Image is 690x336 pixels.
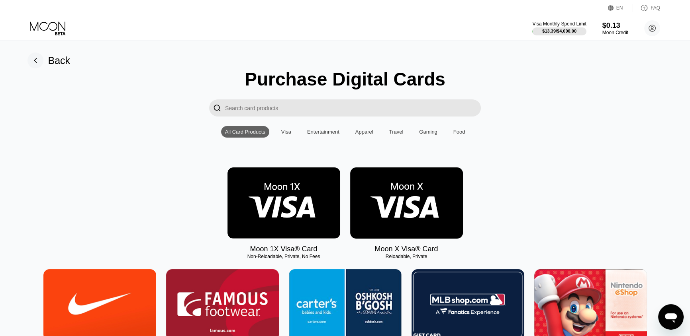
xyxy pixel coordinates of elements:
div: Travel [385,126,408,138]
div: All Card Products [225,129,265,135]
div: $13.39 / $4,000.00 [542,29,576,33]
div: Entertainment [303,126,343,138]
div: FAQ [651,5,660,11]
div: Visa Monthly Spend Limit [532,21,586,27]
div: All Card Products [221,126,269,138]
div: Reloadable, Private [350,254,463,259]
div: Visa Monthly Spend Limit$13.39/$4,000.00 [532,21,586,35]
div: Non-Reloadable, Private, No Fees [227,254,340,259]
div: $0.13 [602,21,628,30]
div: FAQ [632,4,660,12]
div:  [213,103,221,113]
div: Visa [277,126,295,138]
div: Gaming [419,129,437,135]
div: Visa [281,129,291,135]
div: Apparel [351,126,377,138]
div: Gaming [415,126,441,138]
div:  [209,99,225,117]
div: EN [608,4,632,12]
input: Search card products [225,99,481,117]
div: Entertainment [307,129,339,135]
div: Apparel [355,129,373,135]
div: Food [449,126,469,138]
div: Moon 1X Visa® Card [250,245,317,253]
div: Travel [389,129,404,135]
iframe: Button to launch messaging window [658,304,684,330]
div: Moon Credit [602,30,628,35]
div: $0.13Moon Credit [602,21,628,35]
div: Back [27,52,71,68]
div: Moon X Visa® Card [374,245,438,253]
div: Food [453,129,465,135]
div: EN [616,5,623,11]
div: Purchase Digital Cards [245,68,445,90]
div: Back [48,55,71,66]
